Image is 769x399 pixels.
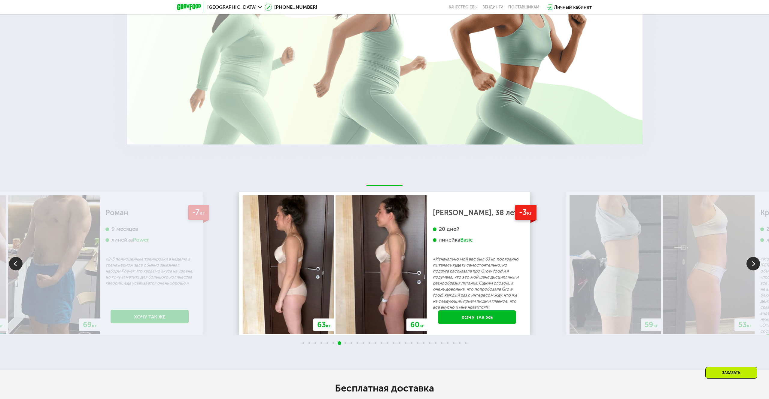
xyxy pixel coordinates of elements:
[188,205,209,220] div: -7
[105,226,194,233] div: 9 месяцев
[734,318,755,331] div: 53
[433,210,521,216] div: [PERSON_NAME], 38 лет
[9,257,23,270] img: Slide left
[527,209,532,216] span: кг
[433,236,521,243] div: линейка
[482,5,503,10] a: Вендинги
[554,4,592,11] div: Личный кабинет
[438,310,516,324] a: Хочу так же
[449,5,478,10] a: Качество еды
[105,236,194,243] div: линейка
[641,318,662,331] div: 59
[105,210,194,216] div: Роман
[508,5,539,10] div: поставщикам
[216,382,553,394] h2: Бесплатная доставка
[460,236,473,243] div: Basic
[433,256,521,310] p: «Изначально мой вес был 63 кг, постоянно пыталась худеть самостоятельно, но подруга рассказала пр...
[406,318,428,331] div: 60
[313,318,335,331] div: 63
[79,318,101,331] div: 69
[515,205,536,220] div: -3
[653,323,658,328] span: кг
[705,367,757,379] div: Заказать
[433,226,521,233] div: 20 дней
[265,4,317,11] a: [PHONE_NUMBER]
[111,310,189,323] a: Хочу так же
[746,257,760,270] img: Slide right
[207,5,257,10] span: [GEOGRAPHIC_DATA]
[419,323,424,328] span: кг
[326,323,331,328] span: кг
[133,236,149,243] div: Power
[199,209,205,216] span: кг
[747,323,752,328] span: кг
[92,323,97,328] span: кг
[105,256,194,286] p: «2-3 полноценные тренировки в неделю в тренажерном зале обычно заказывал наборы Power Что касаемо...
